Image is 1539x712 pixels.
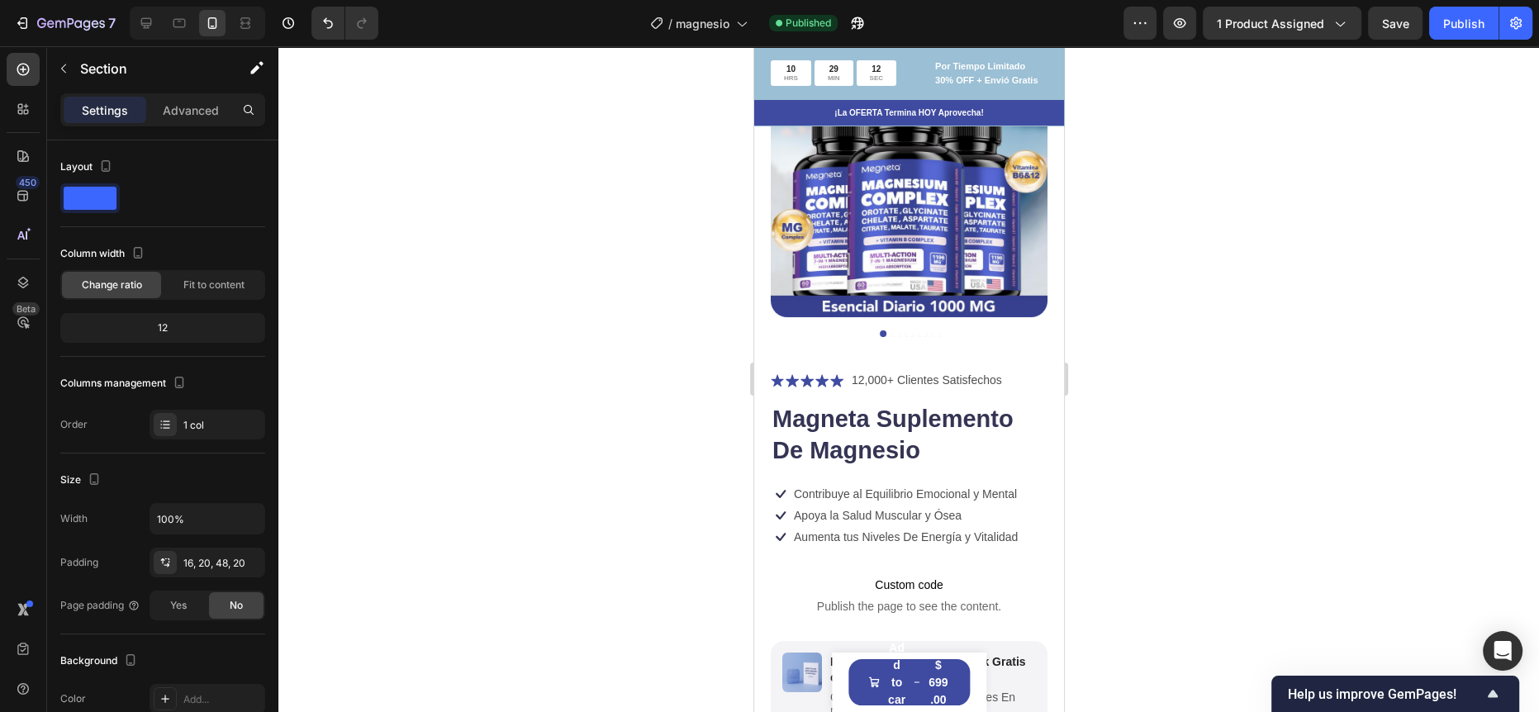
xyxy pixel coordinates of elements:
[172,609,196,664] div: $ 699.00
[1288,684,1503,704] button: Show survey - Help us improve GemPages!
[1443,15,1484,32] div: Publish
[183,692,261,707] div: Add...
[64,316,262,339] div: 12
[60,511,88,526] div: Width
[30,28,44,36] p: HRS
[30,529,280,548] span: Custom code
[74,28,86,36] p: MIN
[60,650,140,672] div: Background
[60,598,140,613] div: Page padding
[1288,686,1483,702] span: Help us improve GemPages!
[108,13,116,33] p: 7
[139,284,145,291] button: Dot
[40,483,264,498] p: Aumenta tus Niveles De Energía y Vitalidad
[676,15,729,32] span: magnesio
[181,15,283,39] span: Por Tiempo Limitado 30% OFF + Envió Gratis
[2,60,308,73] p: ¡La OFERTA Termina HOY Aprovecha!
[116,28,129,36] p: SEC
[786,16,831,31] span: Published
[1382,17,1409,31] span: Save
[16,176,40,189] div: 450
[150,504,264,534] input: Auto
[1483,631,1522,671] div: Open Intercom Messenger
[82,102,128,119] p: Settings
[12,302,40,316] div: Beta
[82,278,142,292] span: Change ratio
[97,325,248,343] p: 12,000+ Clientes Satisfechos
[60,469,104,491] div: Size
[178,284,185,291] button: Dot
[152,284,159,291] button: Dot
[183,556,261,571] div: 16, 20, 48, 20
[668,15,672,32] span: /
[230,598,243,613] span: No
[76,608,280,638] p: Recibe un Pastillero y Ebook Gratis con tu Compra
[60,417,88,432] div: Order
[30,552,280,568] span: Publish the page to see the content.
[1429,7,1499,40] button: Publish
[126,284,132,291] button: Dot
[311,7,378,40] div: Undo/Redo
[60,243,148,265] div: Column width
[60,691,86,706] div: Color
[163,102,219,119] p: Advanced
[183,278,245,292] span: Fit to content
[60,555,98,570] div: Padding
[7,7,123,40] button: 7
[60,156,116,178] div: Layout
[74,17,86,28] div: 29
[28,606,68,646] img: gempages_585715329611596635-a2c71768-8c30-4e61-8788-f7f0c831c4f5.svg
[754,46,1064,712] iframe: Design area
[17,356,293,421] h1: Magneta Suplemento De Magnesio
[183,418,261,433] div: 1 col
[165,284,172,291] button: Dot
[116,17,129,28] div: 12
[30,17,44,28] div: 10
[40,440,263,455] p: Contribuye al Equilibrio Emocional y Mental
[132,593,154,680] div: Add to cart
[40,462,207,477] p: Apoya la Salud Muscular y Ósea
[1368,7,1423,40] button: Save
[60,373,189,395] div: Columns management
[76,643,280,673] p: Cuando Compras 2 o mas Botes En Nuwelia
[170,598,187,613] span: Yes
[1203,7,1361,40] button: 1 product assigned
[1217,15,1324,32] span: 1 product assigned
[80,59,216,78] p: Section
